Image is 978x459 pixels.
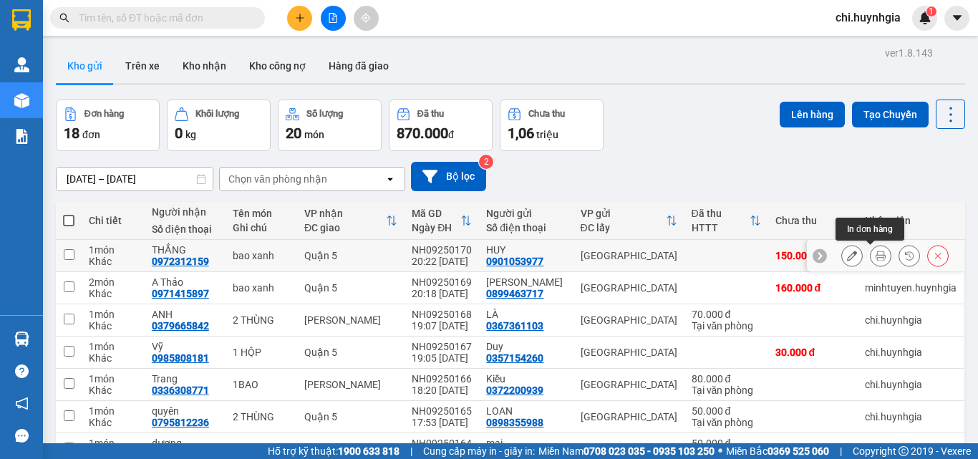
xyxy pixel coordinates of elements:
div: 0372200939 [486,385,543,396]
div: 2 THÙNG [233,314,290,326]
span: file-add [328,13,338,23]
div: 1 THÙNG [233,443,290,455]
div: LÀ [486,309,566,320]
div: 17:53 [DATE] [412,417,472,428]
div: 20:18 [DATE] [412,288,472,299]
div: 0901053977 [486,256,543,267]
div: 80.000 đ [692,373,761,385]
div: 1 HỘP [233,347,290,358]
div: 50.000 đ [692,438,761,449]
div: Quận 5 [304,282,397,294]
div: 20:22 [DATE] [412,256,472,267]
div: chi.huynhgia [865,411,957,422]
span: Gửi: [12,12,34,27]
div: [GEOGRAPHIC_DATA] [581,250,677,261]
div: Chọn văn phòng nhận [228,172,327,186]
button: file-add [321,6,346,31]
div: Chưa thu [775,215,851,226]
img: warehouse-icon [14,93,29,108]
div: 1 món [89,309,137,320]
sup: 2 [479,155,493,169]
div: quyên [152,405,218,417]
div: Đã thu [417,109,444,119]
div: Chi tiết [89,215,137,226]
button: Trên xe [114,49,171,83]
span: copyright [899,446,909,456]
div: NH09250169 [412,276,472,288]
div: NH09250167 [412,341,472,352]
div: Vỹ [152,341,218,352]
div: 19:07 [DATE] [412,320,472,332]
img: solution-icon [14,129,29,144]
div: [GEOGRAPHIC_DATA] [581,314,677,326]
span: ⚪️ [718,448,722,454]
input: Tìm tên, số ĐT hoặc mã đơn [79,10,248,26]
div: Chưa thu [528,109,565,119]
span: chi.huynhgia [824,9,912,26]
button: plus [287,6,312,31]
div: Tên món [233,208,290,219]
div: 1 món [89,244,137,256]
div: Khác [89,288,137,299]
div: Ghi chú [233,222,290,233]
div: 0972312159 [152,256,209,267]
div: A Thảo [152,276,218,288]
button: caret-down [944,6,969,31]
button: Tạo Chuyến [852,102,929,127]
th: Toggle SortBy [573,202,684,240]
div: Số điện thoại [486,222,566,233]
div: 0898355988 [486,417,543,428]
div: Tại văn phòng [692,417,761,428]
div: 160.000 đ [775,282,851,294]
div: In đơn hàng [836,218,904,241]
span: 1 [929,6,934,16]
div: 1 món [89,438,137,449]
span: món [304,129,324,140]
div: ĐC lấy [581,222,666,233]
span: Miền Bắc [726,443,829,459]
button: Kho công nợ [238,49,317,83]
div: [PERSON_NAME] [304,379,397,390]
div: Người gửi [486,208,566,219]
div: NH09250165 [412,405,472,417]
div: 0367361103 [486,320,543,332]
div: Quận 5 [304,347,397,358]
button: Đã thu870.000đ [389,100,493,151]
div: Tại văn phòng [692,320,761,332]
div: ANH [152,309,218,320]
th: Toggle SortBy [684,202,768,240]
div: HUY [486,244,566,256]
img: icon-new-feature [919,11,931,24]
span: notification [15,397,29,410]
button: Chưa thu1,06 triệu [500,100,604,151]
span: caret-down [951,11,964,24]
div: Quận 5 [168,12,268,29]
div: bao xanh [233,282,290,294]
div: 2 THÙNG [233,411,290,422]
div: [GEOGRAPHIC_DATA] [12,12,158,44]
div: ĐC giao [304,222,386,233]
div: 150.000 đ [775,250,851,261]
div: chi.huynhgia [865,443,957,455]
img: logo-vxr [12,9,31,31]
span: 1,06 [508,125,534,142]
div: Đơn hàng [84,109,124,119]
div: Khác [89,352,137,364]
span: search [59,13,69,23]
button: Hàng đã giao [317,49,400,83]
div: Đã thu [692,208,750,219]
button: Khối lượng0kg [167,100,271,151]
div: 160.000 [165,90,269,125]
div: 50.000 đ [692,405,761,417]
span: triệu [536,129,558,140]
div: Khác [89,385,137,396]
div: 0795812236 [152,417,209,428]
svg: open [384,173,396,185]
span: message [15,429,29,443]
span: question-circle [15,364,29,378]
div: 2 món [89,276,137,288]
div: chi.huynhgia [865,379,957,390]
div: Người nhận [152,206,218,218]
button: Kho nhận [171,49,238,83]
button: Đơn hàng18đơn [56,100,160,151]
